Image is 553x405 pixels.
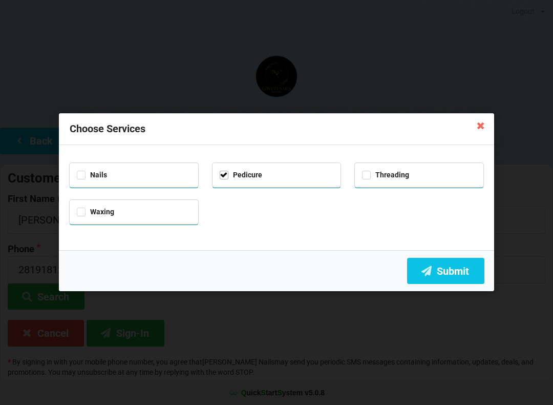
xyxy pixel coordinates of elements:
label: Nails [77,171,107,179]
label: Threading [362,171,409,179]
button: Submit [407,258,484,284]
label: Pedicure [220,171,262,179]
label: Waxing [77,208,114,216]
div: Choose Services [59,113,494,145]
